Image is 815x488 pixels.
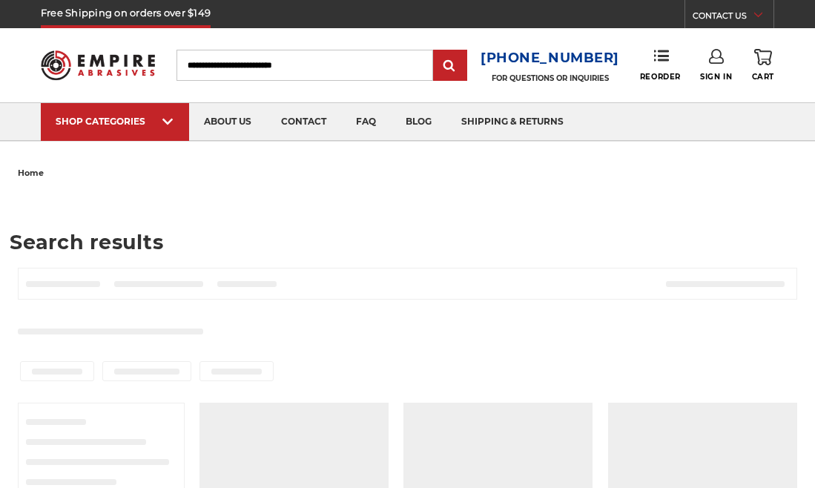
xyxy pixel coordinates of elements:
a: Reorder [640,49,681,81]
span: home [18,168,44,178]
a: faq [341,103,391,141]
span: Reorder [640,72,681,82]
a: shipping & returns [446,103,578,141]
p: FOR QUESTIONS OR INQUIRIES [481,73,619,83]
a: blog [391,103,446,141]
span: Cart [752,72,774,82]
input: Submit [435,51,465,81]
a: CONTACT US [693,7,773,28]
a: [PHONE_NUMBER] [481,47,619,69]
span: Sign In [700,72,732,82]
img: Empire Abrasives [41,43,155,88]
a: contact [266,103,341,141]
a: Cart [752,49,774,82]
h1: Search results [10,232,805,252]
div: SHOP CATEGORIES [56,116,174,127]
a: about us [189,103,266,141]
